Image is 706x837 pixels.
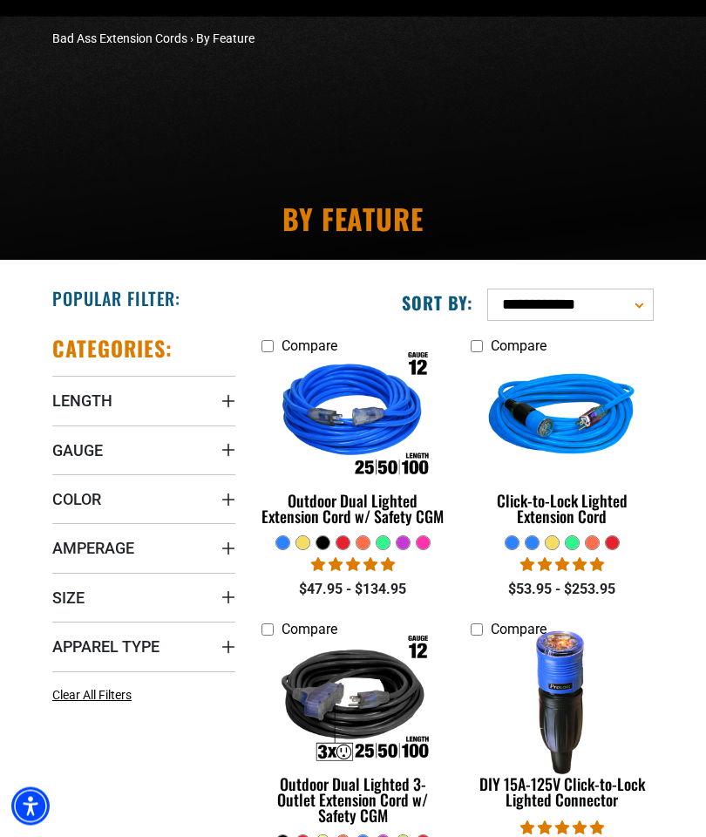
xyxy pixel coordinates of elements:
[190,32,193,46] span: ›
[471,364,654,535] a: blue Click-to-Lock Lighted Extension Cord
[52,623,235,671] summary: Apparel Type
[261,336,445,501] img: Outdoor Dual Lighted Extension Cord w/ Safety CGM
[52,426,235,475] summary: Gauge
[311,557,395,574] span: 4.81 stars
[52,441,103,461] span: Gauge
[470,336,655,501] img: blue
[52,336,173,363] h2: Categories:
[471,647,654,819] a: DIY 15A-125V Click-to-Lock Lighted Connector DIY 15A-125V Click-to-Lock Lighted Connector
[52,687,139,705] a: Clear All Filters
[261,580,445,601] div: $47.95 - $134.95
[471,777,654,808] div: DIY 15A-125V Click-to-Lock Lighted Connector
[261,777,445,824] div: Outdoor Dual Lighted 3-Outlet Extension Cord w/ Safety CGM
[261,364,445,535] a: Outdoor Dual Lighted Extension Cord w/ Safety CGM Outdoor Dual Lighted Extension Cord w/ Safety CGM
[471,580,654,601] div: $53.95 - $253.95
[52,31,654,49] nav: breadcrumbs
[52,206,654,234] h1: By Feature
[52,32,187,46] a: Bad Ass Extension Cords
[196,32,255,46] span: By Feature
[52,377,235,425] summary: Length
[491,338,546,355] span: Compare
[471,493,654,525] div: Click-to-Lock Lighted Extension Cord
[52,288,180,310] h2: Popular Filter:
[52,490,101,510] span: Color
[52,689,132,703] span: Clear All Filters
[261,619,445,785] img: Outdoor Dual Lighted 3-Outlet Extension Cord w/ Safety CGM
[52,475,235,524] summary: Color
[11,787,50,826] div: Accessibility Menu
[52,589,85,609] span: Size
[520,820,604,837] span: 4.84 stars
[261,493,445,525] div: Outdoor Dual Lighted Extension Cord w/ Safety CGM
[52,524,235,573] summary: Amperage
[52,539,134,559] span: Amperage
[520,557,604,574] span: 4.87 stars
[282,338,337,355] span: Compare
[402,292,473,315] label: Sort by:
[261,647,445,834] a: Outdoor Dual Lighted 3-Outlet Extension Cord w/ Safety CGM Outdoor Dual Lighted 3-Outlet Extensio...
[491,622,546,638] span: Compare
[52,637,160,657] span: Apparel Type
[52,391,112,412] span: Length
[282,622,337,638] span: Compare
[470,619,655,785] img: DIY 15A-125V Click-to-Lock Lighted Connector
[52,574,235,623] summary: Size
